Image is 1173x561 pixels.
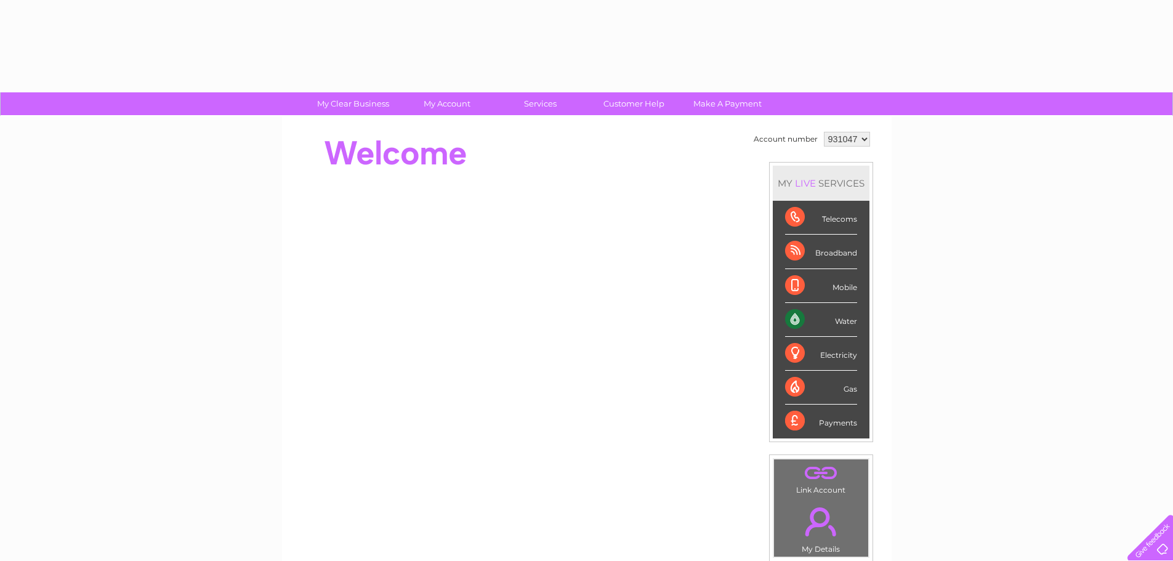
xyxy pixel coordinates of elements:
[785,337,857,371] div: Electricity
[785,303,857,337] div: Water
[773,497,869,557] td: My Details
[302,92,404,115] a: My Clear Business
[773,459,869,498] td: Link Account
[677,92,778,115] a: Make A Payment
[773,166,869,201] div: MY SERVICES
[777,462,865,484] a: .
[785,405,857,438] div: Payments
[785,371,857,405] div: Gas
[785,269,857,303] div: Mobile
[785,201,857,235] div: Telecoms
[583,92,685,115] a: Customer Help
[751,129,821,150] td: Account number
[396,92,498,115] a: My Account
[777,500,865,543] a: .
[490,92,591,115] a: Services
[792,177,818,189] div: LIVE
[785,235,857,268] div: Broadband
